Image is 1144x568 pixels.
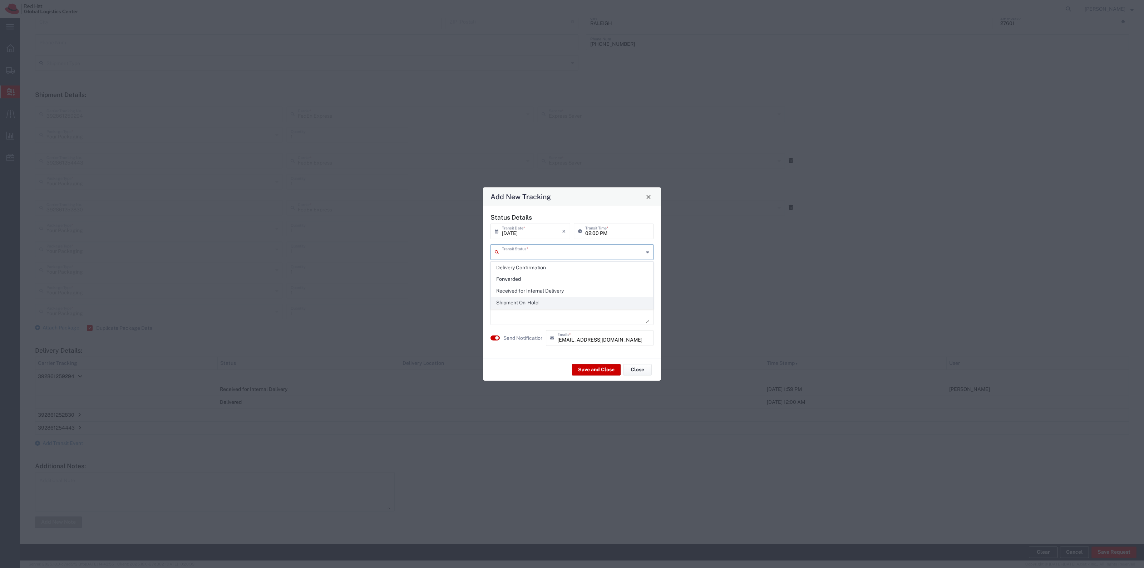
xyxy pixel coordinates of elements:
button: Close [643,192,654,202]
h4: Add New Tracking [490,191,551,202]
agx-label: Send Notification [503,334,542,342]
span: Shipment On-Hold [491,297,653,308]
button: Save and Close [572,364,621,375]
i: × [562,226,566,237]
button: Close [623,364,652,375]
label: Send Notification [503,334,543,342]
span: Delivery Confirmation [491,262,653,273]
span: Forwarded [491,274,653,285]
h5: Status Details [490,214,654,221]
span: Received for Internal Delivery [491,285,653,297]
